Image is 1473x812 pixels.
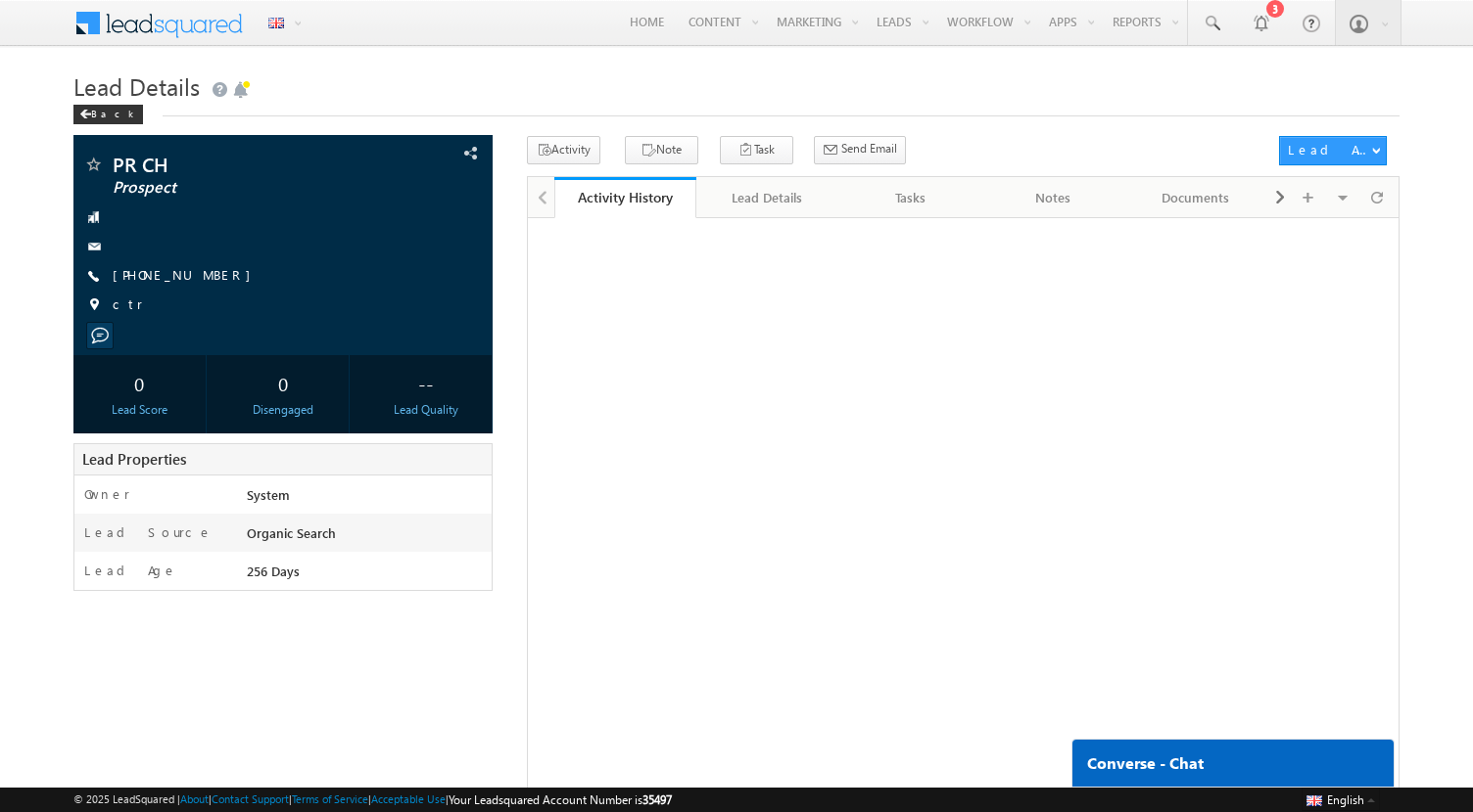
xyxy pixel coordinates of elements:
a: Contact Support [212,792,289,805]
span: English [1327,792,1364,807]
span: Your Leadsquared Account Number is [449,792,672,807]
span: [PHONE_NUMBER] [113,266,261,286]
a: Back [73,104,153,120]
div: Organic Search [242,523,493,551]
div: 0 [78,365,200,401]
span: ctr [113,295,143,315]
span: Prospect [113,178,372,198]
div: 0 [222,365,344,401]
label: Lead Source [84,523,213,541]
label: Lead Age [84,562,177,579]
span: Send Email [841,140,897,158]
div: System [242,485,493,513]
div: Lead Score [78,401,200,419]
button: Note [625,136,698,164]
div: Notes [998,186,1108,209]
a: Lead Details [696,177,839,218]
button: English [1302,788,1380,811]
div: Lead Quality [365,401,487,419]
button: Task [720,136,793,164]
div: Back [73,105,143,124]
a: Acceptable Use [371,792,446,805]
div: 256 Days [242,562,493,589]
a: Tasks [839,177,982,218]
span: © 2025 LeadSquared | | | | | [73,790,672,809]
span: Lead Details [73,70,200,102]
a: Notes [982,177,1125,218]
a: Activity History [554,177,697,218]
span: Lead Properties [82,449,186,469]
a: Terms of Service [292,792,368,805]
label: Owner [84,485,130,503]
div: Documents [1141,186,1251,209]
span: PR CH [113,155,372,174]
span: Converse - Chat [1087,754,1204,772]
div: Lead Details [712,186,822,209]
button: Activity [527,136,600,164]
button: Lead Actions [1279,136,1387,165]
a: Documents [1125,177,1268,218]
div: Lead Actions [1288,141,1371,158]
button: Send Email [814,136,906,164]
div: Disengaged [222,401,344,419]
div: -- [365,365,487,401]
div: Activity History [569,188,683,206]
a: About [180,792,209,805]
span: 35497 [642,792,672,807]
div: Tasks [855,186,965,209]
